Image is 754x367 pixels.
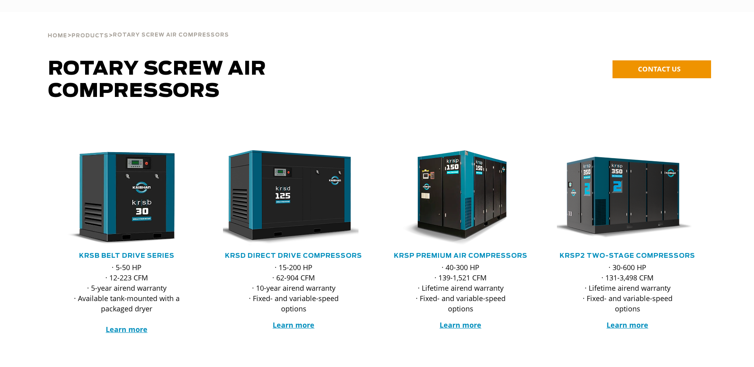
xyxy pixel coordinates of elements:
[72,33,109,39] span: Products
[56,150,198,245] div: krsb30
[551,150,692,245] img: krsp350
[48,60,266,101] span: Rotary Screw Air Compressors
[613,60,711,78] a: CONTACT US
[239,262,349,314] p: · 15-200 HP · 62-904 CFM · 10-year airend warranty · Fixed- and variable-speed options
[106,325,147,334] a: Learn more
[48,32,67,39] a: Home
[384,150,525,245] img: krsp150
[225,253,362,259] a: KRSD Direct Drive Compressors
[48,12,229,42] div: > >
[72,32,109,39] a: Products
[406,262,516,314] p: · 40-300 HP · 139-1,521 CFM · Lifetime airend warranty · Fixed- and variable-speed options
[557,150,698,245] div: krsp350
[223,150,364,245] div: krsd125
[48,33,67,39] span: Home
[72,262,182,334] p: · 5-50 HP · 12-223 CFM · 5-year airend warranty · Available tank-mounted with a packaged dryer
[113,33,229,38] span: Rotary Screw Air Compressors
[638,64,680,73] span: CONTACT US
[217,150,359,245] img: krsd125
[273,320,314,330] a: Learn more
[390,150,531,245] div: krsp150
[394,253,527,259] a: KRSP Premium Air Compressors
[573,262,682,314] p: · 30-600 HP · 131-3,498 CFM · Lifetime airend warranty · Fixed- and variable-speed options
[440,320,481,330] a: Learn more
[50,150,192,245] img: krsb30
[79,253,174,259] a: KRSB Belt Drive Series
[560,253,695,259] a: KRSP2 Two-Stage Compressors
[607,320,648,330] a: Learn more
